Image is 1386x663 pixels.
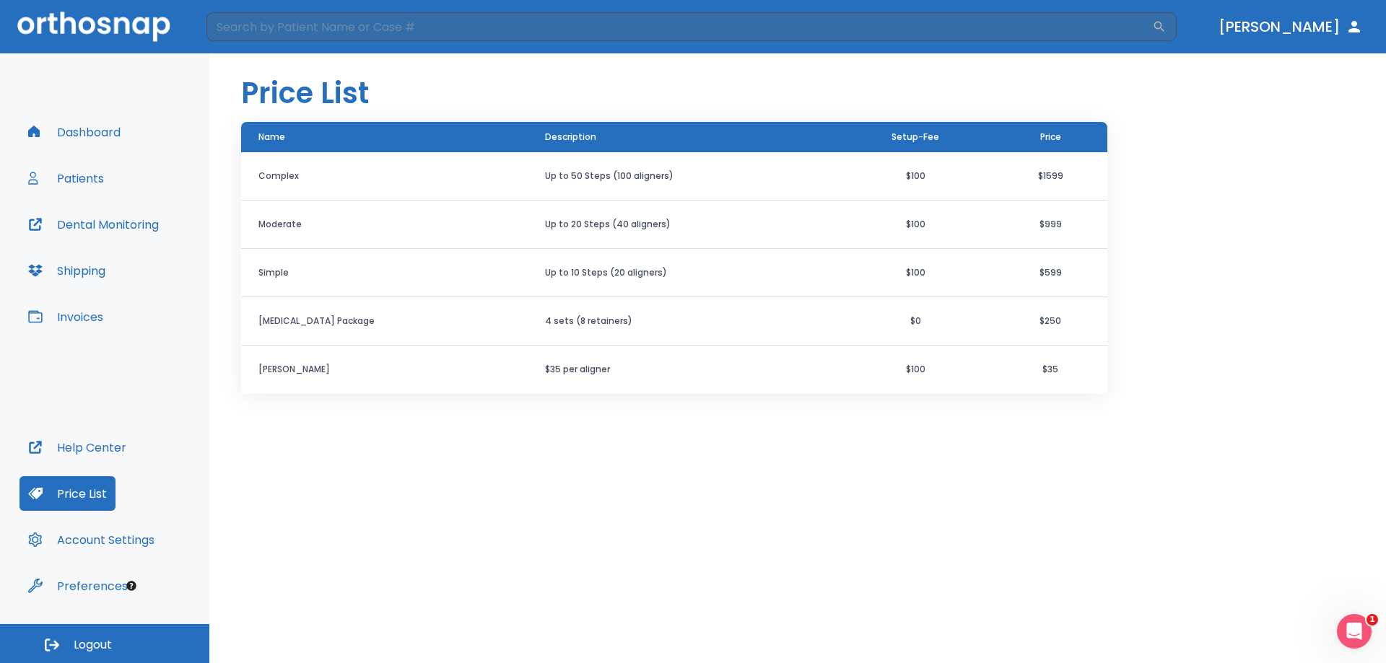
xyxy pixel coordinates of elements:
[528,122,837,153] th: Description
[528,249,837,297] td: Up to 10 Steps (20 aligners)
[19,207,167,242] button: Dental Monitoring
[19,430,135,465] button: Help Center
[993,249,1107,297] td: $599
[993,152,1107,201] td: $1599
[241,71,369,115] h1: Price List
[528,346,837,394] td: $35 per aligner
[993,122,1107,153] th: Price
[1213,14,1369,40] button: [PERSON_NAME]
[528,201,837,249] td: Up to 20 Steps (40 aligners)
[528,297,837,346] td: 4 sets (8 retainers)
[241,297,528,346] th: [MEDICAL_DATA] Package
[241,249,528,297] th: Simple
[17,12,170,41] img: Orthosnap
[241,201,528,249] th: Moderate
[993,297,1107,346] td: $250
[1337,614,1372,649] iframe: Intercom live chat
[837,249,993,297] td: $100
[1367,614,1378,625] span: 1
[19,476,115,511] button: Price List
[206,12,1152,41] input: Search by Patient Name or Case #
[241,152,528,201] th: Complex
[19,568,136,603] button: Preferences
[19,299,112,334] button: Invoices
[993,201,1107,249] td: $999
[837,152,993,201] td: $100
[74,637,112,653] span: Logout
[241,122,528,153] th: Name
[528,152,837,201] td: Up to 50 Steps (100 aligners)
[241,346,528,394] th: [PERSON_NAME]
[241,122,1107,394] table: price table
[19,161,113,196] button: Patients
[837,297,993,346] td: $0
[19,253,114,288] button: Shipping
[837,346,993,394] td: $100
[19,115,129,149] button: Dashboard
[993,346,1107,394] td: $35
[837,122,993,153] th: Setup-Fee
[19,522,163,557] button: Account Settings
[837,201,993,249] td: $100
[125,579,138,592] div: Tooltip anchor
